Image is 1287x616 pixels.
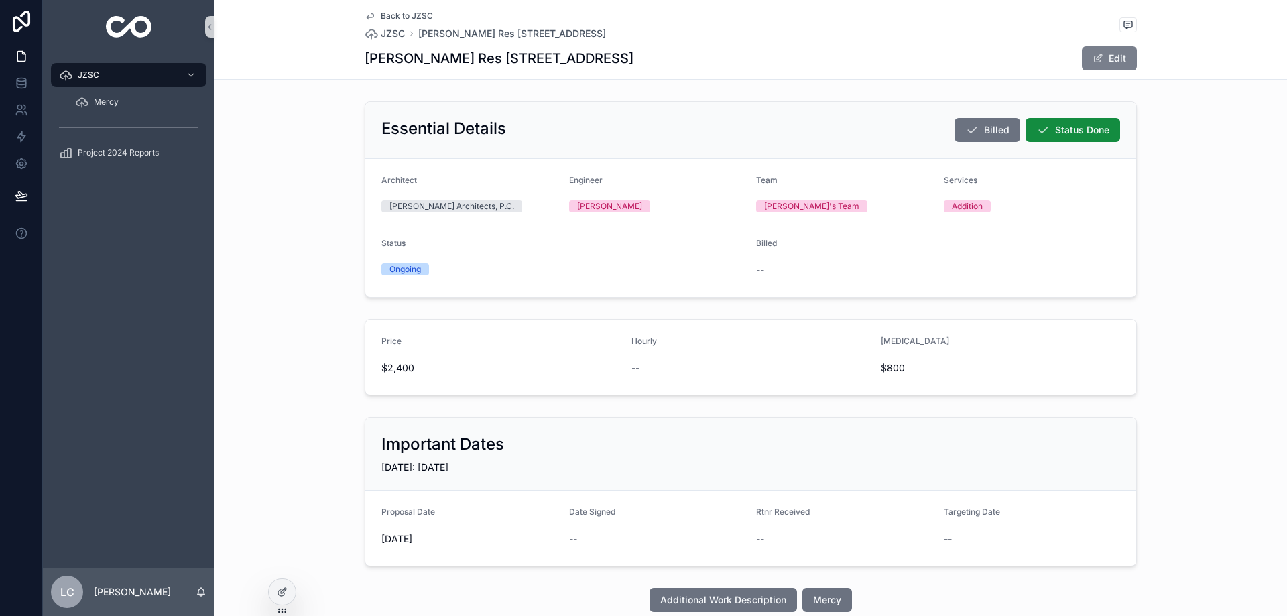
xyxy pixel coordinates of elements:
[944,507,1000,517] span: Targeting Date
[365,49,633,68] h1: [PERSON_NAME] Res [STREET_ADDRESS]
[569,507,615,517] span: Date Signed
[381,434,504,455] h2: Important Dates
[381,118,506,139] h2: Essential Details
[78,70,99,80] span: JZSC
[94,585,171,599] p: [PERSON_NAME]
[1055,123,1109,137] span: Status Done
[756,175,778,185] span: Team
[952,200,983,212] div: Addition
[1082,46,1137,70] button: Edit
[944,175,977,185] span: Services
[650,588,797,612] button: Additional Work Description
[67,90,206,114] a: Mercy
[51,63,206,87] a: JZSC
[631,336,657,346] span: Hourly
[418,27,606,40] a: [PERSON_NAME] Res [STREET_ADDRESS]
[365,27,405,40] a: JZSC
[756,238,777,248] span: Billed
[381,507,435,517] span: Proposal Date
[984,123,1009,137] span: Billed
[569,175,603,185] span: Engineer
[381,461,448,473] span: [DATE]: [DATE]
[106,16,152,38] img: App logo
[660,593,786,607] span: Additional Work Description
[764,200,859,212] div: [PERSON_NAME]'s Team
[802,588,852,612] button: Mercy
[381,336,402,346] span: Price
[881,336,949,346] span: [MEDICAL_DATA]
[569,532,577,546] span: --
[51,141,206,165] a: Project 2024 Reports
[78,147,159,158] span: Project 2024 Reports
[756,532,764,546] span: --
[381,361,621,375] span: $2,400
[756,507,810,517] span: Rtnr Received
[813,593,841,607] span: Mercy
[577,200,642,212] div: [PERSON_NAME]
[365,11,433,21] a: Back to JZSC
[881,361,1058,375] span: $800
[756,263,764,277] span: --
[944,532,952,546] span: --
[381,11,433,21] span: Back to JZSC
[631,361,639,375] span: --
[1026,118,1120,142] button: Status Done
[381,175,417,185] span: Architect
[955,118,1020,142] button: Billed
[381,27,405,40] span: JZSC
[60,584,74,600] span: LC
[381,238,406,248] span: Status
[381,532,558,546] span: [DATE]
[389,263,421,275] div: Ongoing
[389,200,514,212] div: [PERSON_NAME] Architects, P.C.
[94,97,119,107] span: Mercy
[43,54,214,182] div: scrollable content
